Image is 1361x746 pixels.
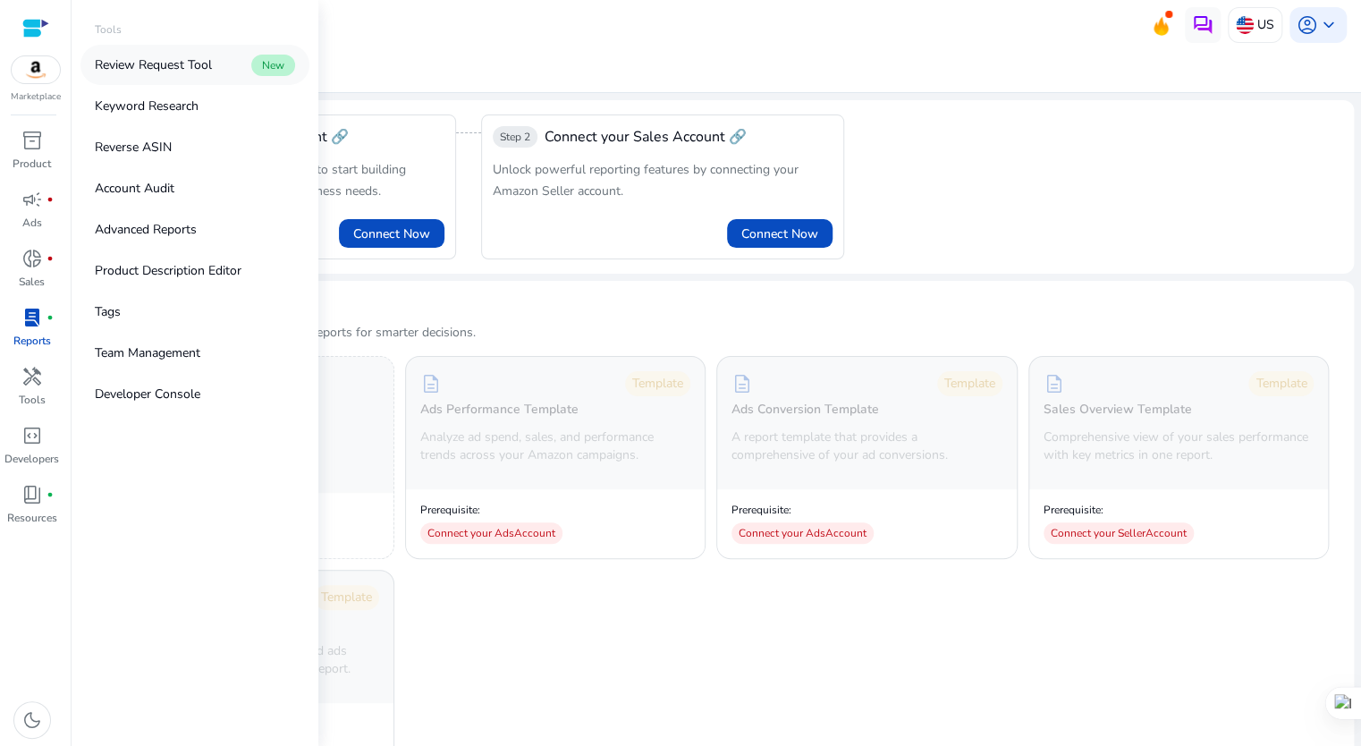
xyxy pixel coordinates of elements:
p: Tools [19,392,46,408]
span: description [1044,373,1065,394]
p: Ads [22,215,42,231]
p: Product Description Editor [95,261,241,280]
p: Prerequisite: [1044,503,1194,517]
div: Connect your Seller Account [1044,522,1194,544]
p: Sales [19,274,45,290]
p: Developer Console [95,385,200,403]
p: Resources [7,510,57,526]
span: inventory_2 [21,130,43,151]
h5: Sales Overview Template [1044,403,1192,418]
p: Team Management [95,343,200,362]
p: Review Request Tool [95,55,212,74]
span: Connect Now [353,225,430,243]
span: fiber_manual_record [46,314,54,321]
p: Reports [13,333,51,349]
span: description [731,373,753,394]
span: Connect Now [741,225,818,243]
span: dark_mode [21,709,43,731]
span: Connect your Sales Account 🔗 [545,126,747,148]
span: fiber_manual_record [46,255,54,262]
p: Product [13,156,51,172]
p: Prerequisite: [731,503,874,517]
span: New [251,55,295,76]
h5: Ads Performance Template [420,403,579,418]
span: Unlock powerful reporting features by connecting your Amazon Seller account. [493,161,799,199]
span: code_blocks [21,425,43,446]
div: Template [937,371,1002,396]
p: Analyze ad spend, sales, and performance trends across your Amazon campaigns. [420,428,691,464]
span: account_circle [1297,14,1318,36]
p: Comprehensive view of your sales performance with key metrics in one report. [1044,428,1315,464]
h5: Ads Conversion Template [731,403,879,418]
span: fiber_manual_record [46,196,54,203]
span: campaign [21,189,43,210]
p: Tools [95,21,122,38]
span: lab_profile [21,307,43,328]
button: Connect Now [727,219,833,248]
span: fiber_manual_record [46,491,54,498]
p: Keyword Research [95,97,199,115]
p: US [1257,9,1274,40]
span: description [420,373,442,394]
p: Reverse ASIN [95,138,172,157]
button: Connect Now [339,219,444,248]
span: book_4 [21,484,43,505]
div: Template [314,585,379,610]
p: A report template that provides a comprehensive of your ad conversions. [731,428,1002,464]
span: Step 2 [500,130,530,144]
p: Account Audit [95,179,174,198]
div: Connect your Ads Account [731,522,874,544]
div: Template [625,371,690,396]
p: Marketplace [11,90,61,104]
span: keyboard_arrow_down [1318,14,1340,36]
span: donut_small [21,248,43,269]
span: handyman [21,366,43,387]
p: Developers [4,451,59,467]
p: Tags [95,302,121,321]
div: Connect your Ads Account [420,522,562,544]
div: Template [1248,371,1314,396]
img: amazon.svg [12,56,60,83]
p: Advanced Reports [95,220,197,239]
img: us.svg [1236,16,1254,34]
p: Prerequisite: [420,503,562,517]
